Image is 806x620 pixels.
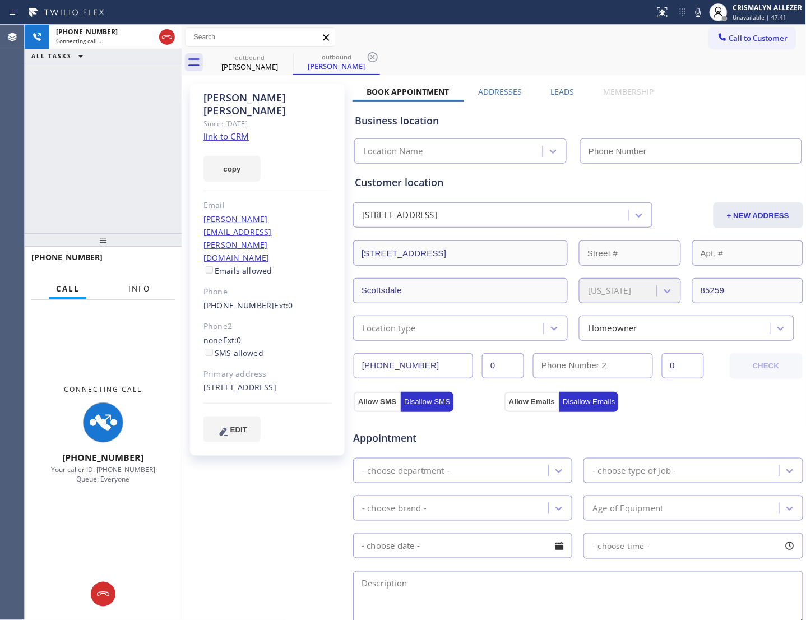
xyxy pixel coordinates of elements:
[91,582,115,607] button: Hang up
[353,240,568,266] input: Address
[580,138,802,164] input: Phone Number
[367,86,450,97] label: Book Appointment
[353,533,572,558] input: - choose date -
[122,278,157,300] button: Info
[49,278,86,300] button: Call
[56,284,80,294] span: Call
[733,3,803,12] div: CRISMALYN ALLEZER
[294,50,379,74] div: Scott Horton
[733,13,787,21] span: Unavailable | 47:41
[63,451,144,464] span: [PHONE_NUMBER]
[729,33,788,43] span: Call to Customer
[25,49,94,63] button: ALL TASKS
[203,156,261,182] button: copy
[362,209,437,222] div: [STREET_ADDRESS]
[203,199,332,212] div: Email
[203,265,272,276] label: Emails allowed
[362,502,427,515] div: - choose brand -
[354,353,473,378] input: Phone Number
[31,252,103,262] span: [PHONE_NUMBER]
[203,320,332,333] div: Phone2
[362,464,450,477] div: - choose department -
[588,322,637,335] div: Homeowner
[203,368,332,381] div: Primary address
[533,353,652,378] input: Phone Number 2
[203,214,272,263] a: [PERSON_NAME][EMAIL_ADDRESS][PERSON_NAME][DOMAIN_NAME]
[355,113,802,128] div: Business location
[64,385,142,394] span: Connecting Call
[592,540,650,551] span: - choose time -
[203,348,263,358] label: SMS allowed
[559,392,618,412] button: Disallow Emails
[354,392,401,412] button: Allow SMS
[692,278,803,303] input: ZIP
[353,431,502,446] span: Appointment
[504,392,559,412] button: Allow Emails
[592,502,663,515] div: Age of Equipment
[363,145,423,158] div: Location Name
[714,202,803,228] button: + NEW ADDRESS
[401,392,453,412] button: Disallow SMS
[604,86,654,97] label: Membership
[230,425,247,434] span: EDIT
[551,86,575,97] label: Leads
[691,4,706,20] button: Mute
[186,28,336,46] input: Search
[203,300,275,311] a: [PHONE_NUMBER]
[482,353,524,378] input: Ext.
[592,464,676,477] div: - choose type of job -
[294,61,379,71] div: [PERSON_NAME]
[207,62,292,72] div: [PERSON_NAME]
[207,50,292,75] div: Scott Horton
[31,52,72,60] span: ALL TASKS
[203,417,261,442] button: EDIT
[207,53,292,62] div: outbound
[206,349,213,356] input: SMS allowed
[353,278,568,303] input: City
[51,465,155,484] span: Your caller ID: [PHONE_NUMBER] Queue: Everyone
[206,266,213,274] input: Emails allowed
[203,334,332,360] div: none
[223,335,242,345] span: Ext: 0
[203,117,332,130] div: Since: [DATE]
[203,285,332,298] div: Phone
[662,353,704,378] input: Ext. 2
[294,53,379,61] div: outbound
[128,284,150,294] span: Info
[56,37,101,45] span: Connecting call…
[730,353,803,379] button: CHECK
[159,29,175,45] button: Hang up
[203,381,332,394] div: [STREET_ADDRESS]
[692,240,803,266] input: Apt. #
[710,27,795,49] button: Call to Customer
[203,131,249,142] a: link to CRM
[275,300,293,311] span: Ext: 0
[203,91,332,117] div: [PERSON_NAME] [PERSON_NAME]
[362,322,416,335] div: Location type
[56,27,118,36] span: [PHONE_NUMBER]
[579,240,681,266] input: Street #
[478,86,522,97] label: Addresses
[355,175,802,190] div: Customer location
